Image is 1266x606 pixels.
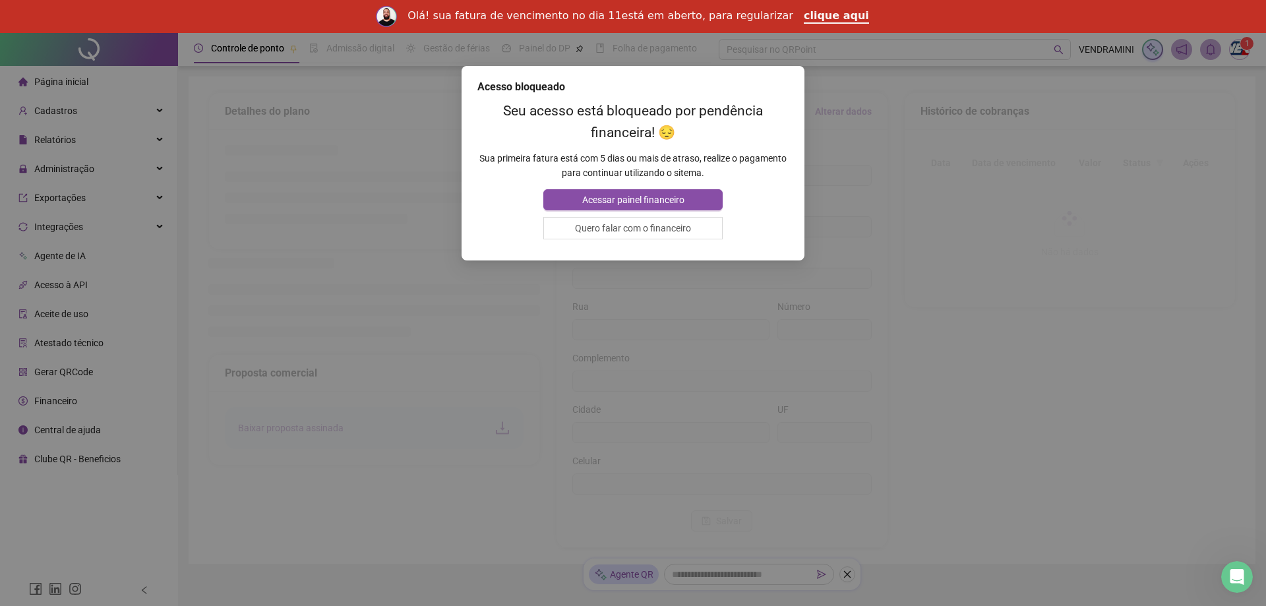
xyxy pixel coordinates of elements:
a: clique aqui [804,9,869,24]
div: Acesso bloqueado [477,79,789,95]
span: Acessar painel financeiro [582,193,684,207]
iframe: Intercom live chat [1221,561,1253,593]
h2: Seu acesso está bloqueado por pendência financeira! 😔 [477,100,789,144]
p: Sua primeira fatura está com 5 dias ou mais de atraso, realize o pagamento para continuar utiliza... [477,151,789,180]
img: Profile image for Rodolfo [376,6,397,27]
button: Acessar painel financeiro [543,189,722,210]
div: Olá! sua fatura de vencimento no dia 11está em aberto, para regularizar [407,9,793,22]
button: Quero falar com o financeiro [543,217,722,239]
